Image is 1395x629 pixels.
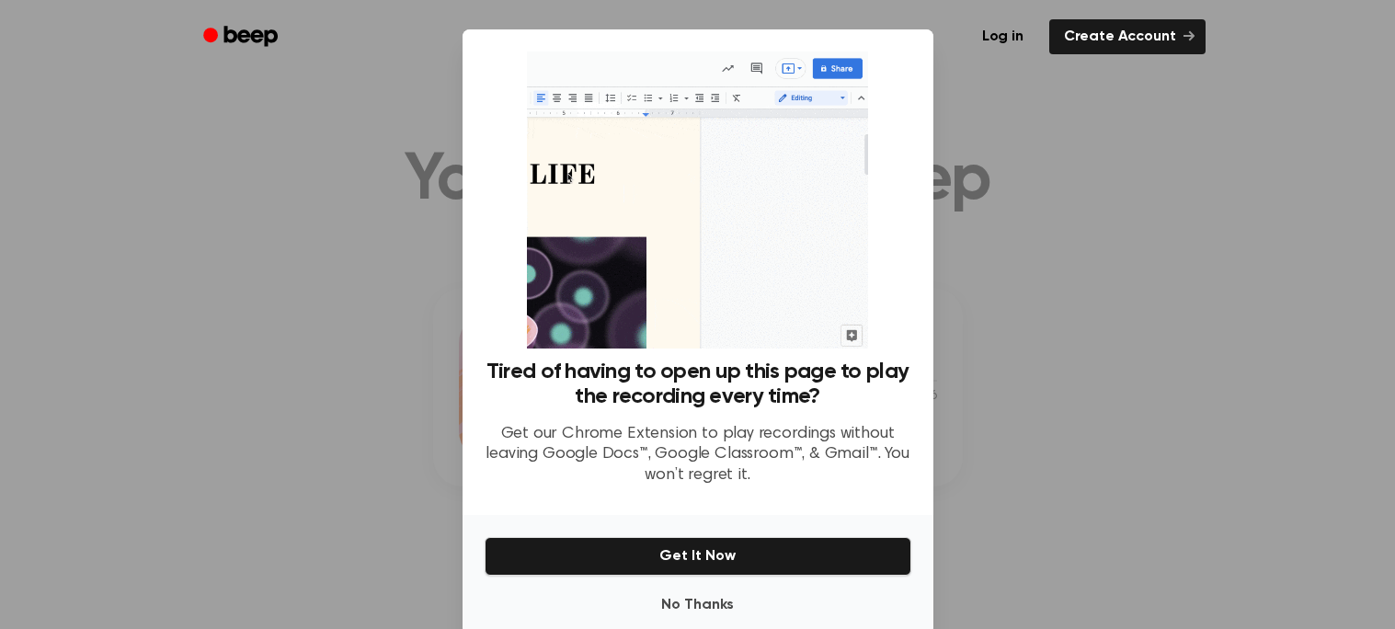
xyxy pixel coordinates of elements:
a: Create Account [1049,19,1206,54]
p: Get our Chrome Extension to play recordings without leaving Google Docs™, Google Classroom™, & Gm... [485,424,911,486]
img: Beep extension in action [527,51,868,349]
a: Log in [967,19,1038,54]
button: No Thanks [485,587,911,623]
a: Beep [190,19,294,55]
button: Get It Now [485,537,911,576]
h3: Tired of having to open up this page to play the recording every time? [485,360,911,409]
